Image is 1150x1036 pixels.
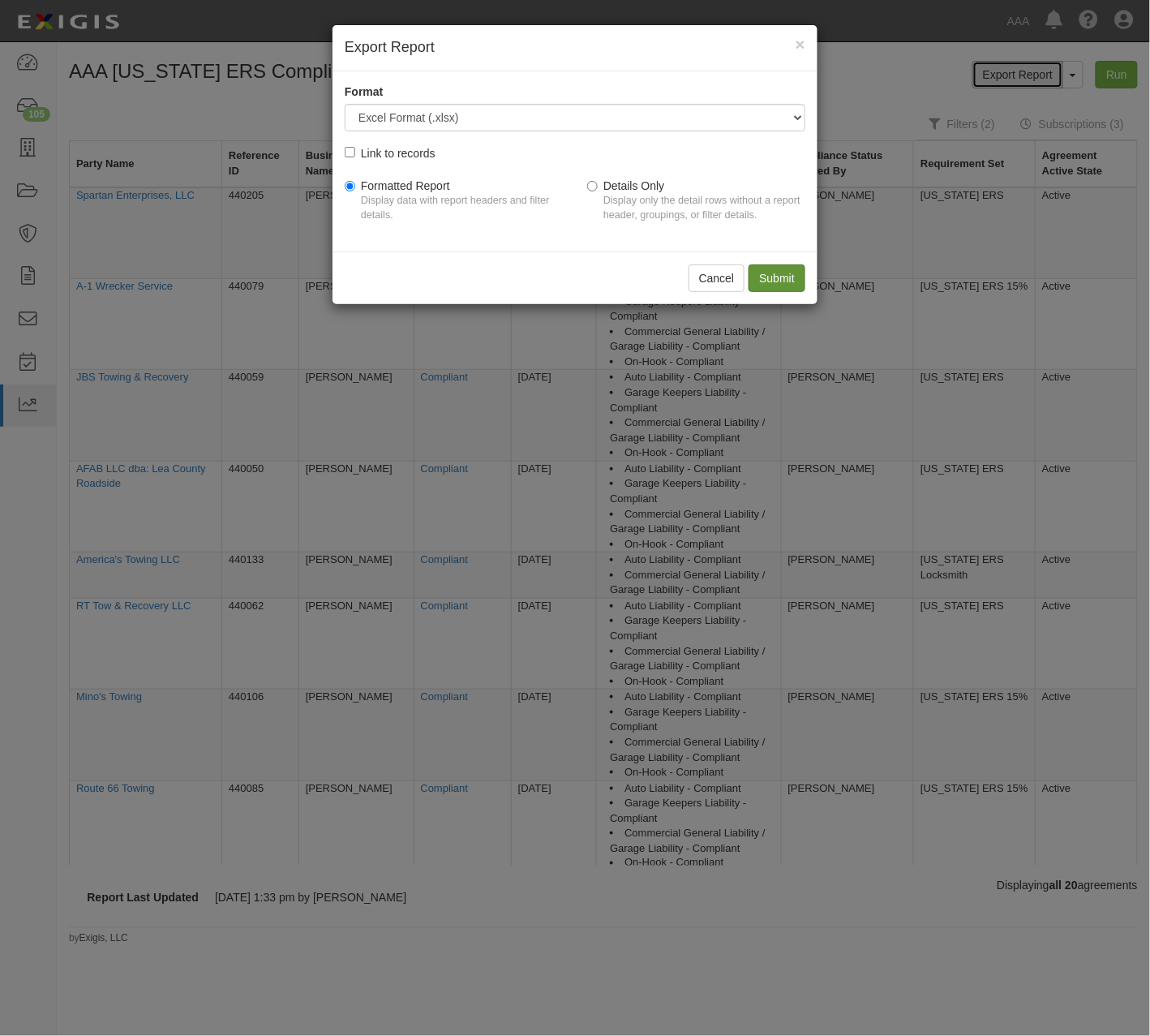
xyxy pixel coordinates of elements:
[603,194,805,223] p: Display only the detail rows without a report header, groupings, or filter details.
[361,194,563,223] p: Display data with report headers and filter details.
[345,84,383,100] label: Format
[796,35,805,54] span: ×
[749,264,805,292] input: Submit
[345,181,355,191] input: Formatted ReportDisplay data with report headers and filter details.
[361,144,436,161] div: Link to records
[345,37,805,58] h4: Export Report
[587,181,598,191] input: Details OnlyDisplay only the detail rows without a report header, groupings, or filter details.
[345,147,355,157] input: Link to records
[345,178,563,231] label: Formatted Report
[796,36,805,53] button: Close
[689,264,745,292] button: Cancel
[587,178,805,231] label: Details Only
